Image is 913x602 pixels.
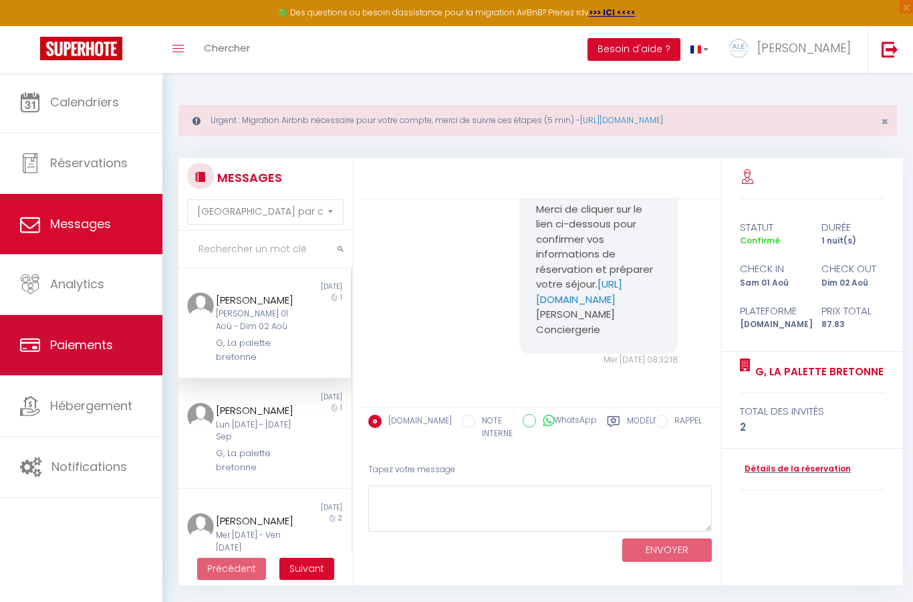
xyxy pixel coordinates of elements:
button: Besoin d'aide ? [588,38,680,61]
label: [DOMAIN_NAME] [382,415,452,429]
button: Previous [197,558,266,581]
span: Chercher [204,41,250,55]
div: [PERSON_NAME] 01 Aoû - Dim 02 Aoû [216,308,299,333]
div: 2 [740,419,885,435]
div: [DOMAIN_NAME] [731,318,812,331]
div: Lun [DATE] - [DATE] Sep [216,419,299,444]
img: ... [187,292,214,319]
div: check out [813,261,894,277]
a: G, La palette bretonne [751,364,884,380]
div: [PERSON_NAME] [216,513,299,529]
div: [PERSON_NAME] [216,403,299,419]
div: 87.83 [813,318,894,331]
div: check in [731,261,812,277]
div: durée [813,219,894,235]
a: ... [PERSON_NAME] [719,26,868,73]
div: G, La palette bretonne [216,447,299,474]
img: ... [187,403,214,429]
div: Mer [DATE] - Ven [DATE] [216,529,299,555]
label: RAPPEL [668,415,702,429]
div: [DATE] [265,502,351,513]
h3: MESSAGES [214,163,282,193]
div: Plateforme [731,303,812,319]
div: Sam 01 Aoû [731,277,812,290]
a: [URL][DOMAIN_NAME] [536,277,622,306]
img: logout [882,41,898,58]
div: statut [731,219,812,235]
span: 1 [340,292,342,302]
img: Super Booking [40,37,122,60]
a: Chercher [194,26,260,73]
span: [PERSON_NAME] [757,39,851,56]
span: Réservations [50,155,128,171]
div: Tapez votre message [368,454,712,486]
a: >>> ICI <<<< [589,7,636,18]
div: Urgent : Migration Airbnb nécessaire pour votre compte, merci de suivre ces étapes (5 min) - [178,105,897,136]
div: [DATE] [265,282,351,292]
input: Rechercher un mot clé [178,231,352,268]
div: Dim 02 Aoû [813,277,894,290]
img: ... [187,513,214,540]
span: Notifications [51,458,127,475]
div: Mer [DATE] 08:32:18 [519,354,678,367]
img: ... [729,38,749,58]
span: Suivant [289,562,324,575]
span: Calendriers [50,94,119,110]
button: Close [881,116,888,128]
a: [URL][DOMAIN_NAME] [580,114,663,126]
button: Next [279,558,334,581]
div: [PERSON_NAME] [216,292,299,308]
div: G, La palette bretonne [216,336,299,364]
label: Modèles [627,415,662,442]
div: [DATE] [265,392,351,403]
span: Confirmé [740,235,780,246]
span: Hébergement [50,397,132,414]
button: ENVOYER [622,538,712,562]
span: Paiements [50,336,113,353]
label: NOTE INTERNE [475,415,513,440]
a: Détails de la réservation [740,463,851,476]
div: 1 nuit(s) [813,235,894,247]
span: Analytics [50,276,104,292]
label: WhatsApp [536,414,597,429]
div: Prix total [813,303,894,319]
span: 1 [340,403,342,413]
span: 2 [338,513,342,523]
span: Messages [50,215,111,232]
span: Précédent [207,562,256,575]
span: × [881,113,888,130]
div: total des invités [740,403,885,419]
